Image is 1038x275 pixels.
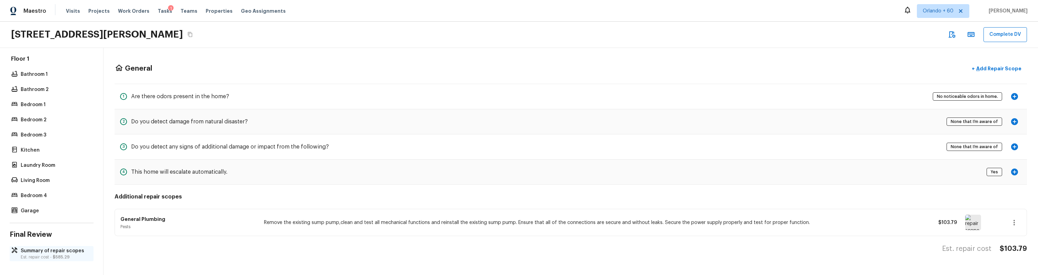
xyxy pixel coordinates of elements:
span: Tasks [158,9,172,13]
span: Work Orders [118,8,149,14]
h5: This home will escalate automatically. [131,168,227,176]
h5: Floor 1 [10,55,94,64]
img: repair scope asset [965,215,981,230]
button: Copy Address [186,30,195,39]
p: Laundry Room [21,162,89,169]
span: None that I’m aware of [948,143,1000,150]
h5: Additional repair scopes [115,193,1027,201]
button: +Add Repair Scope [966,62,1027,76]
p: Garage [21,207,89,214]
div: 2 [120,118,127,125]
h5: Are there odors present in the home? [131,93,229,100]
p: Kitchen [21,147,89,154]
div: 4 [120,169,127,175]
p: Est. repair cost - [21,254,89,260]
span: Orlando + 60 [923,8,953,14]
span: Teams [180,8,197,14]
div: 3 [120,143,127,150]
h4: General [125,64,152,73]
h4: Final Review [10,230,94,239]
span: No noticeable odors in home. [934,93,1000,100]
p: Bedroom 2 [21,116,89,123]
p: Pests [120,224,256,230]
p: Bedroom 4 [21,192,89,199]
h5: Do you detect any signs of additional damage or impact from the following? [131,143,329,151]
span: Maestro [23,8,46,14]
p: Bedroom 1 [21,101,89,108]
p: Add Repair Scope [975,65,1021,72]
span: Yes [988,169,1000,175]
div: 1 [120,93,127,100]
p: Bathroom 2 [21,86,89,93]
span: Visits [66,8,80,14]
span: Geo Assignments [241,8,286,14]
h4: $103.79 [1000,244,1027,253]
button: Complete DV [983,27,1027,42]
div: 1 [168,5,174,12]
span: $585.29 [53,255,70,259]
p: Bedroom 3 [21,132,89,139]
p: $103.79 [926,219,957,226]
p: Remove the existing sump pump,clean and test all mechanical functions and reinstall the existing ... [264,219,918,226]
span: [PERSON_NAME] [986,8,1028,14]
p: Bathroom 1 [21,71,89,78]
h2: [STREET_ADDRESS][PERSON_NAME] [11,28,183,41]
p: General Plumbing [120,216,256,223]
span: None that I’m aware of [948,118,1000,125]
p: Summary of repair scopes [21,247,89,254]
p: Living Room [21,177,89,184]
span: Projects [88,8,110,14]
h4: Est. repair cost [942,244,991,253]
span: Properties [206,8,233,14]
h5: Do you detect damage from natural disaster? [131,118,248,125]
